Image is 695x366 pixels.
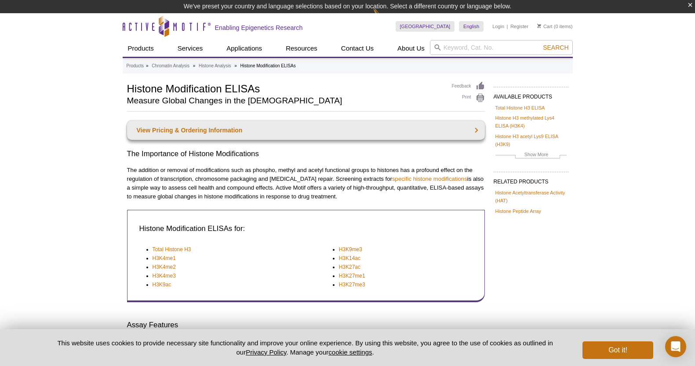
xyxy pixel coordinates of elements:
[540,44,571,51] button: Search
[392,40,430,57] a: About Us
[234,63,237,68] li: »
[221,40,267,57] a: Applications
[537,24,541,28] img: Your Cart
[127,166,485,201] p: The addition or removal of modifications such as phospho, methyl and acetyl functional groups to ...
[172,40,208,57] a: Services
[280,40,323,57] a: Resources
[373,7,396,27] img: Change Here
[240,63,296,68] li: Histone Modification ELISAs
[452,81,485,91] a: Feedback
[153,280,171,289] a: H3K9ac
[215,24,303,32] h2: Enabling Epigenetics Research
[495,132,567,148] a: Histone H3 acetyl Lys9 ELISA (H3K9)
[396,21,455,32] a: [GEOGRAPHIC_DATA]
[153,263,176,271] a: H3K4me2
[339,280,365,289] a: H3K27me3
[495,114,567,130] a: Histone H3 methylated Lys4 ELISA (H3K4)
[495,150,567,161] a: Show More
[543,44,568,51] span: Search
[336,40,379,57] a: Contact Us
[459,21,484,32] a: English
[495,207,541,215] a: Histone Peptide Array
[127,149,485,159] h2: The Importance of Histone Modifications
[153,254,176,263] a: H3K4me1
[152,62,189,70] a: Chromatin Analysis
[146,63,149,68] li: »
[127,121,485,140] a: View Pricing & Ordering Information
[339,254,360,263] a: H3K14ac
[123,40,159,57] a: Products
[430,40,573,55] input: Keyword, Cat. No.
[199,62,231,70] a: Histone Analysis
[127,320,485,330] h3: Assay Features
[42,338,568,357] p: This website uses cookies to provide necessary site functionality and improve your online experie...
[392,176,467,182] a: specific histone modifications
[494,172,568,187] h2: RELATED PRODUCTS
[328,348,372,356] button: cookie settings
[510,23,528,29] a: Register
[582,341,653,359] button: Got it!
[339,245,362,254] a: H3K9me3
[537,21,573,32] li: (0 items)
[127,81,443,95] h1: Histone Modification ELISAs
[246,348,286,356] a: Privacy Policy
[153,245,191,254] a: Total Histone H3
[665,336,686,357] div: Open Intercom Messenger
[494,87,568,102] h2: AVAILABLE PRODUCTS
[127,62,144,70] a: Products
[339,263,360,271] a: H3K27ac
[537,23,553,29] a: Cart
[452,93,485,103] a: Print
[495,189,567,205] a: Histone Acetyltransferase Activity (HAT)
[127,97,443,105] h2: Measure Global Changes in the [DEMOGRAPHIC_DATA]
[507,21,508,32] li: |
[153,271,176,280] a: H3K4me3
[193,63,196,68] li: »
[139,223,470,234] h3: Histone Modification ELISAs for:
[339,271,365,280] a: H3K27me1
[492,23,504,29] a: Login
[495,104,545,112] a: Total Histone H3 ELISA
